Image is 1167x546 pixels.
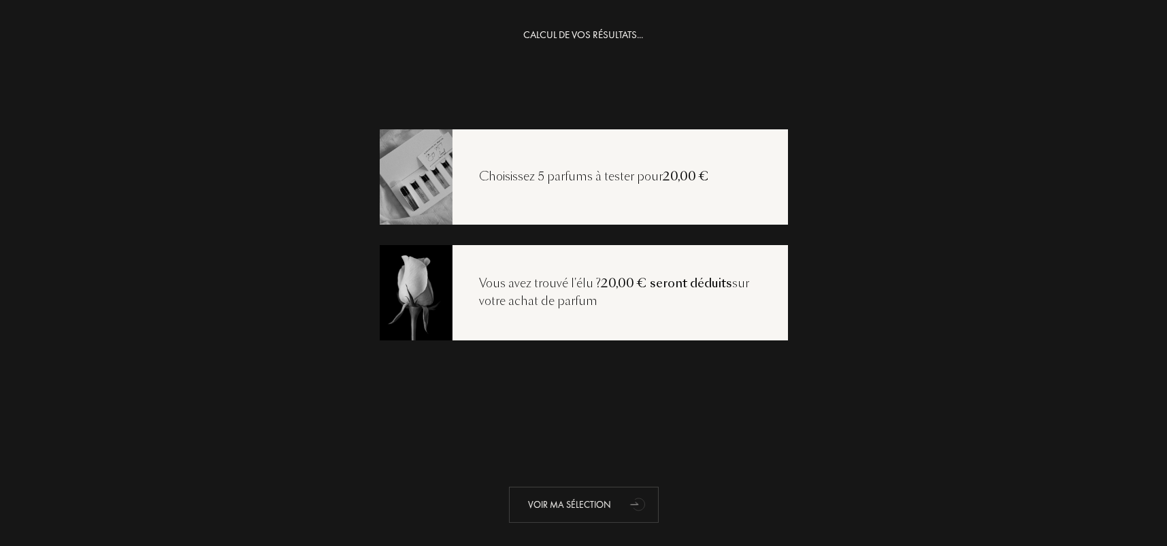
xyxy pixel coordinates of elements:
div: Voir ma sélection [509,487,659,523]
div: Choisissez 5 parfums à tester pour [453,168,737,186]
div: CALCUL DE VOS RÉSULTATS... [524,27,644,43]
div: animation [625,490,653,517]
span: 20,00 € [663,168,710,184]
div: Vous avez trouvé l'élu ? sur votre achat de parfum [453,275,788,310]
img: recoload3.png [379,243,453,341]
span: 20,00 € seront déduits [602,275,733,291]
img: recoload1.png [379,127,453,225]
